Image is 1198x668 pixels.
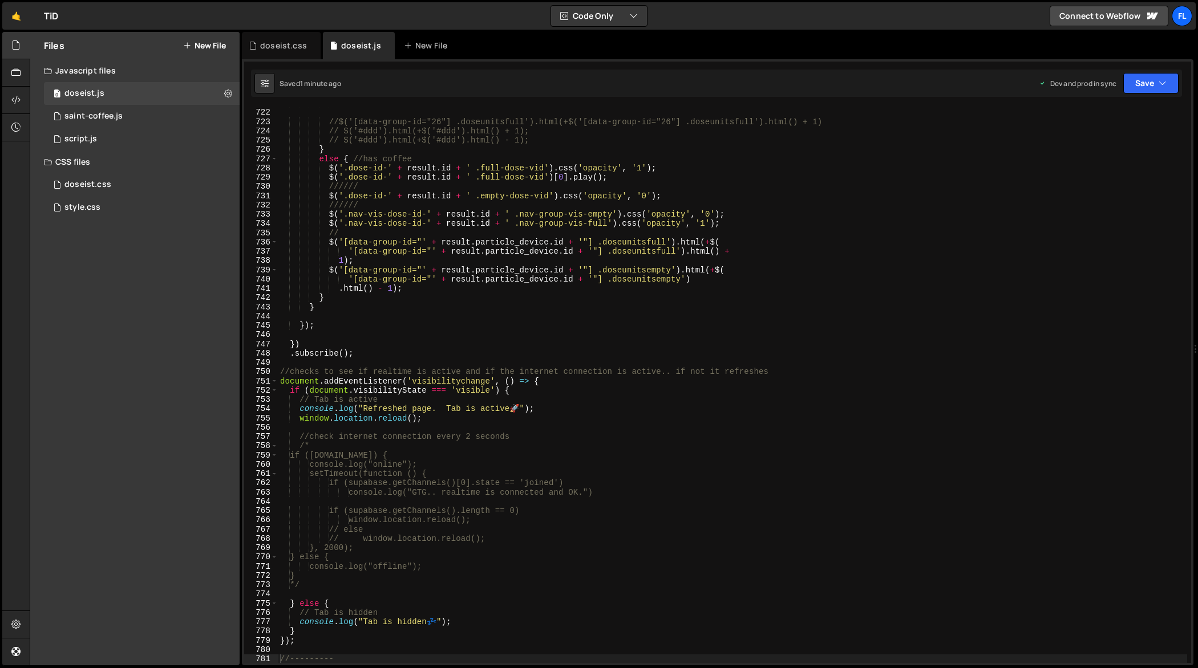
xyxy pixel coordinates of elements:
[44,9,58,23] div: TiD
[244,460,278,469] div: 760
[44,196,240,219] div: 4604/25434.css
[300,79,341,88] div: 1 minute ago
[54,90,60,99] span: 0
[244,210,278,219] div: 733
[244,127,278,136] div: 724
[244,478,278,487] div: 762
[404,40,452,51] div: New File
[244,617,278,626] div: 777
[244,506,278,515] div: 765
[244,562,278,571] div: 771
[244,414,278,423] div: 755
[244,145,278,154] div: 726
[244,340,278,349] div: 747
[244,654,278,663] div: 781
[64,111,123,121] div: saint-coffee.js
[244,543,278,552] div: 769
[44,39,64,52] h2: Files
[30,150,240,173] div: CSS files
[244,404,278,413] div: 754
[1050,6,1168,26] a: Connect to Webflow
[1123,73,1179,93] button: Save
[244,330,278,339] div: 746
[244,441,278,450] div: 758
[244,192,278,201] div: 731
[244,423,278,432] div: 756
[64,180,111,190] div: doseist.css
[244,571,278,580] div: 772
[244,636,278,645] div: 779
[1039,79,1116,88] div: Dev and prod in sync
[44,173,240,196] div: 4604/42100.css
[244,136,278,145] div: 725
[244,358,278,367] div: 749
[44,105,240,128] div: 4604/27020.js
[244,219,278,228] div: 734
[244,349,278,358] div: 748
[244,377,278,386] div: 751
[244,386,278,395] div: 752
[244,580,278,589] div: 773
[244,515,278,524] div: 766
[244,497,278,506] div: 764
[244,275,278,284] div: 740
[244,599,278,608] div: 775
[244,367,278,376] div: 750
[244,229,278,238] div: 735
[244,645,278,654] div: 780
[244,525,278,534] div: 767
[244,247,278,256] div: 737
[244,552,278,561] div: 770
[64,134,97,144] div: script.js
[244,395,278,404] div: 753
[244,164,278,173] div: 728
[244,608,278,617] div: 776
[64,202,100,213] div: style.css
[551,6,647,26] button: Code Only
[44,128,240,150] div: 4604/24567.js
[244,303,278,312] div: 743
[30,59,240,82] div: Javascript files
[244,284,278,293] div: 741
[244,201,278,210] div: 732
[244,589,278,598] div: 774
[244,238,278,247] div: 736
[244,154,278,164] div: 727
[244,432,278,441] div: 757
[260,40,307,51] div: doseist.css
[64,88,104,99] div: doseist.js
[244,469,278,478] div: 761
[244,534,278,543] div: 768
[244,451,278,460] div: 759
[244,312,278,321] div: 744
[341,40,381,51] div: doseist.js
[44,82,240,105] div: 4604/37981.js
[244,626,278,636] div: 778
[244,488,278,497] div: 763
[244,293,278,302] div: 742
[183,41,226,50] button: New File
[244,182,278,191] div: 730
[244,256,278,265] div: 738
[244,173,278,182] div: 729
[244,117,278,127] div: 723
[244,266,278,275] div: 739
[2,2,30,30] a: 🤙
[244,321,278,330] div: 745
[1172,6,1192,26] a: Fl
[280,79,341,88] div: Saved
[244,108,278,117] div: 722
